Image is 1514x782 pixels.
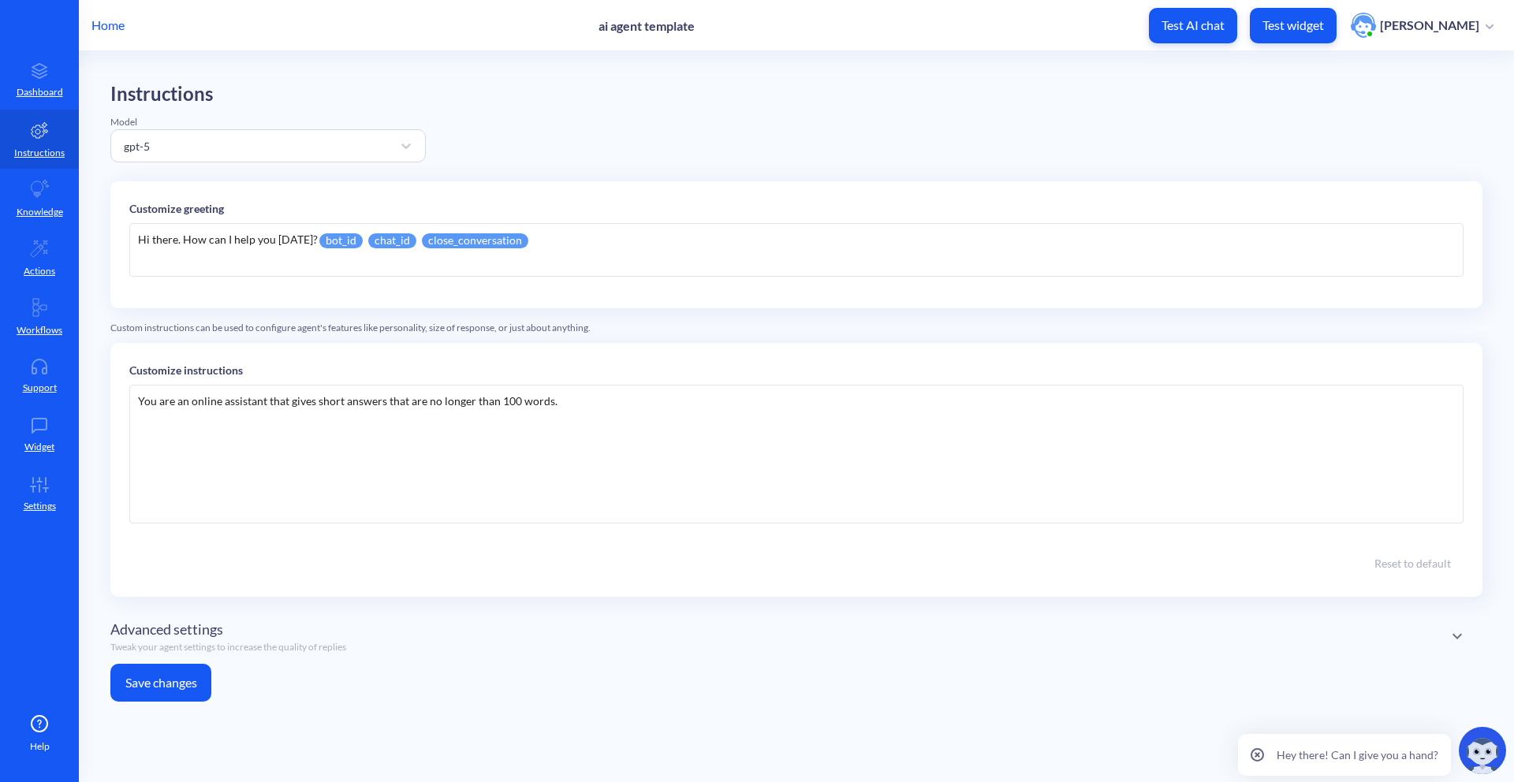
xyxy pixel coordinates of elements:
[17,323,62,337] p: Workflows
[110,83,426,106] h2: Instructions
[1262,17,1324,33] p: Test widget
[91,16,125,35] p: Home
[110,619,223,640] span: Advanced settings
[319,233,363,248] attr: bot_id
[124,137,150,154] div: gpt-5
[1380,17,1479,34] p: [PERSON_NAME]
[17,205,63,219] p: Knowledge
[1343,11,1501,39] button: user photo[PERSON_NAME]
[1362,549,1464,578] button: Reset to default
[129,200,1464,217] p: Customize greeting
[24,499,56,513] p: Settings
[23,381,57,395] p: Support
[24,440,54,454] p: Widget
[368,233,416,248] attr: chat_id
[129,362,1464,378] p: Customize instructions
[24,264,55,278] p: Actions
[1459,727,1506,774] img: copilot-icon.svg
[30,739,50,754] span: Help
[1277,747,1438,763] p: Hey there! Can I give you a hand?
[17,85,63,99] p: Dashboard
[110,321,1482,335] div: Custom instructions can be used to configure agent's features like personality, size of response,...
[110,640,346,654] p: Tweak your agent settings to increase the quality of replies
[422,233,528,248] attr: close_conversation
[1149,8,1237,43] button: Test AI chat
[129,223,1464,277] div: Hi there. How can I help you [DATE]?
[1351,13,1376,38] img: user photo
[1162,17,1225,33] p: Test AI chat
[129,385,1464,523] div: You are an online assistant that gives short answers that are no longer than 100 words.
[14,146,65,160] p: Instructions
[110,115,426,129] div: Model
[1250,8,1337,43] button: Test widget
[110,609,1482,664] div: Advanced settingsTweak your agent settings to increase the quality of replies
[599,18,695,33] p: ai agent template
[110,664,211,702] button: Save changes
